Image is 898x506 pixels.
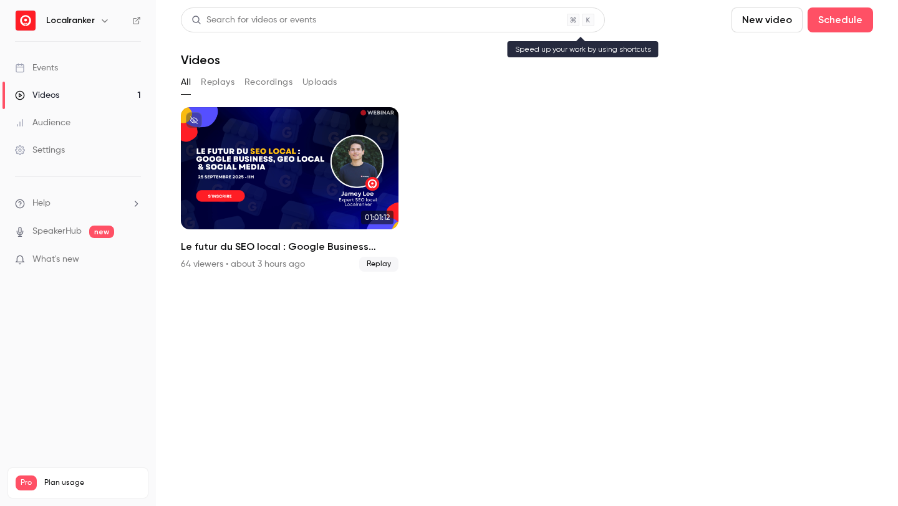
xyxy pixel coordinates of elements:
button: Replays [201,72,234,92]
button: All [181,72,191,92]
div: Settings [15,144,65,156]
span: What's new [32,253,79,266]
div: Events [15,62,58,74]
a: SpeakerHub [32,225,82,238]
ul: Videos [181,107,873,272]
span: 01:01:12 [361,211,393,224]
section: Videos [181,7,873,499]
button: New video [731,7,803,32]
h1: Videos [181,52,220,67]
button: Uploads [302,72,337,92]
div: Search for videos or events [191,14,316,27]
span: Pro [16,475,37,490]
h2: Le futur du SEO local : Google Business Profile, GEO & Social media [181,239,398,254]
button: Schedule [808,7,873,32]
li: help-dropdown-opener [15,197,141,210]
span: Help [32,197,51,210]
h6: Localranker [46,14,95,27]
span: Replay [359,257,398,272]
div: 64 viewers • about 3 hours ago [181,258,305,270]
li: Le futur du SEO local : Google Business Profile, GEO & Social media [181,107,398,272]
span: Plan usage [44,478,140,488]
button: Recordings [244,72,292,92]
a: 01:01:12Le futur du SEO local : Google Business Profile, GEO & Social media64 viewers • about 3 h... [181,107,398,272]
img: Localranker [16,11,36,31]
div: Videos [15,89,59,102]
button: unpublished [186,112,202,128]
div: Audience [15,117,70,129]
span: new [89,226,114,238]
